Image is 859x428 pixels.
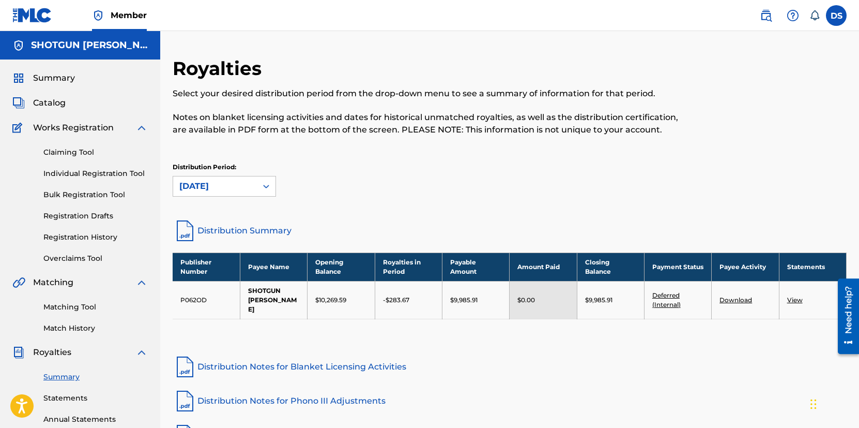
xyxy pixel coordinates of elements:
img: Works Registration [12,122,26,134]
img: search [760,9,772,22]
a: Distribution Summary [173,218,847,243]
div: [DATE] [179,180,251,193]
th: Royalties in Period [375,253,442,281]
div: Notifications [809,10,820,21]
a: Annual Statements [43,414,148,425]
a: Individual Registration Tool [43,168,148,179]
a: Registration Drafts [43,211,148,222]
th: Publisher Number [173,253,240,281]
div: User Menu [826,5,847,26]
img: Summary [12,72,25,84]
div: Drag [810,389,817,420]
p: -$283.67 [383,296,409,305]
a: Claiming Tool [43,147,148,158]
th: Statements [779,253,846,281]
a: Deferred (Internal) [652,291,681,308]
a: Public Search [756,5,776,26]
iframe: Resource Center [830,273,859,359]
p: Distribution Period: [173,163,276,172]
th: Payable Amount [442,253,509,281]
p: Select your desired distribution period from the drop-down menu to see a summary of information f... [173,87,692,100]
span: Works Registration [33,122,114,134]
img: MLC Logo [12,8,52,23]
img: pdf [173,389,197,414]
p: $9,985.91 [450,296,478,305]
a: Match History [43,323,148,334]
th: Amount Paid [510,253,577,281]
a: Registration History [43,232,148,243]
a: SummarySummary [12,72,75,84]
h2: Royalties [173,57,267,80]
a: Statements [43,393,148,404]
iframe: Chat Widget [807,378,859,428]
a: Distribution Notes for Blanket Licensing Activities [173,355,847,379]
p: $9,985.91 [585,296,612,305]
a: Summary [43,372,148,382]
img: Royalties [12,346,25,359]
img: distribution-summary-pdf [173,218,197,243]
p: Notes on blanket licensing activities and dates for historical unmatched royalties, as well as th... [173,111,692,136]
img: pdf [173,355,197,379]
img: help [787,9,799,22]
a: CatalogCatalog [12,97,66,109]
img: Top Rightsholder [92,9,104,22]
img: Accounts [12,39,25,52]
div: Help [783,5,803,26]
a: View [787,296,803,304]
span: Royalties [33,346,71,359]
img: expand [135,276,148,289]
p: $0.00 [517,296,535,305]
img: expand [135,122,148,134]
a: Distribution Notes for Phono III Adjustments [173,389,847,414]
img: expand [135,346,148,359]
td: SHOTGUN [PERSON_NAME] [240,281,307,319]
th: Payment Status [644,253,711,281]
span: Member [111,9,147,21]
a: Download [719,296,752,304]
img: Catalog [12,97,25,109]
th: Opening Balance [308,253,375,281]
a: Bulk Registration Tool [43,189,148,200]
td: P062OD [173,281,240,319]
th: Payee Activity [712,253,779,281]
img: Matching [12,276,25,289]
span: Matching [33,276,73,289]
th: Payee Name [240,253,307,281]
span: Catalog [33,97,66,109]
span: Summary [33,72,75,84]
a: Matching Tool [43,302,148,313]
a: Overclaims Tool [43,253,148,264]
p: $10,269.59 [315,296,346,305]
th: Closing Balance [577,253,644,281]
h5: SHOTGUN SHANE [31,39,148,51]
